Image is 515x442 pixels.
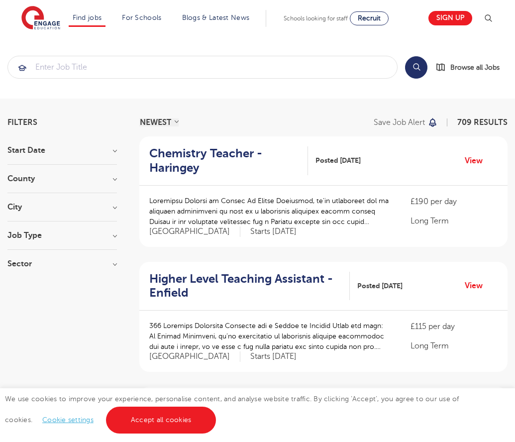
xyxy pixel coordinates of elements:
a: Recruit [350,11,389,25]
span: [GEOGRAPHIC_DATA] [149,226,240,237]
a: Higher Level Teaching Assistant - Enfield [149,272,350,301]
a: View [465,279,490,292]
h3: County [7,175,117,183]
a: Cookie settings [42,416,94,424]
input: Submit [8,56,397,78]
span: 709 RESULTS [457,118,508,127]
a: Sign up [428,11,472,25]
p: Loremipsu Dolorsi am Consec Ad Elitse Doeiusmod, te’in utlaboreet dol ma aliquaen adminimveni qu ... [149,196,391,227]
h3: Start Date [7,146,117,154]
span: Posted [DATE] [315,155,361,166]
h2: Higher Level Teaching Assistant - Enfield [149,272,342,301]
a: View [465,154,490,167]
a: Find jobs [73,14,102,21]
h3: City [7,203,117,211]
span: Recruit [358,14,381,22]
a: Chemistry Teacher - Haringey [149,146,308,175]
span: Filters [7,118,37,126]
span: Schools looking for staff [284,15,348,22]
p: Starts [DATE] [250,351,297,362]
span: Posted [DATE] [357,281,403,291]
span: We use cookies to improve your experience, personalise content, and analyse website traffic. By c... [5,395,459,424]
a: For Schools [122,14,161,21]
h3: Sector [7,260,117,268]
p: Long Term [411,340,498,352]
button: Search [405,56,427,79]
img: Engage Education [21,6,60,31]
h2: Chemistry Teacher - Haringey [149,146,300,175]
button: Save job alert [374,118,438,126]
a: Blogs & Latest News [182,14,250,21]
p: Starts [DATE] [250,226,297,237]
a: Browse all Jobs [435,62,508,73]
p: £190 per day [411,196,498,208]
p: Save job alert [374,118,425,126]
span: Browse all Jobs [450,62,500,73]
span: [GEOGRAPHIC_DATA] [149,351,240,362]
div: Submit [7,56,398,79]
h3: Job Type [7,231,117,239]
p: 366 Loremips Dolorsita Consecte adi e Seddoe te Incidid Utlab etd magn: Al Enimad Minimveni, qu’n... [149,321,391,352]
a: Accept all cookies [106,407,216,434]
p: Long Term [411,215,498,227]
p: £115 per day [411,321,498,332]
